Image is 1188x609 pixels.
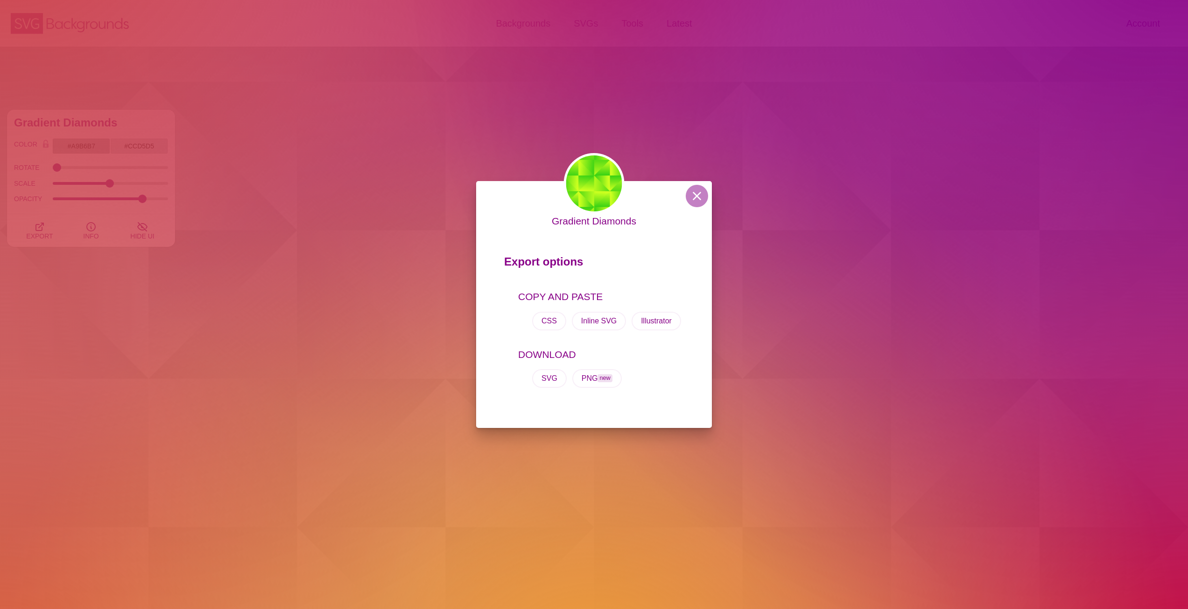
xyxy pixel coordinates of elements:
[518,347,684,362] p: DOWNLOAD
[572,312,626,330] button: Inline SVG
[598,374,612,382] span: new
[504,251,684,277] p: Export options
[552,214,636,229] p: Gradient Diamonds
[632,312,681,330] button: Illustrator
[518,289,684,304] p: COPY AND PASTE
[563,153,624,214] img: glowing gradient diamond stone pattern
[532,369,567,388] button: SVG
[532,312,566,330] button: CSS
[572,369,622,388] button: PNGnew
